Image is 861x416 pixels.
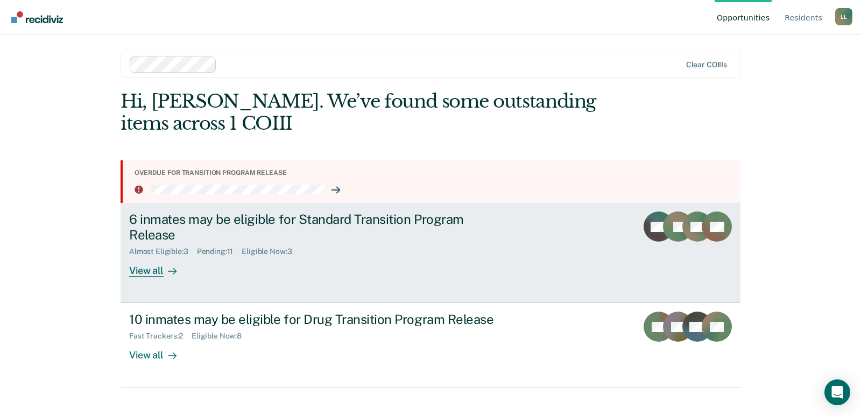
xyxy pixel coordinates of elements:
[835,8,852,25] button: Profile dropdown button
[824,379,850,405] div: Open Intercom Messenger
[129,247,197,256] div: Almost Eligible : 3
[121,303,740,387] a: 10 inmates may be eligible for Drug Transition Program ReleaseFast Trackers:2Eligible Now:8View all
[129,312,507,327] div: 10 inmates may be eligible for Drug Transition Program Release
[835,8,852,25] div: L L
[121,203,740,303] a: 6 inmates may be eligible for Standard Transition Program ReleaseAlmost Eligible:3Pending:11Eligi...
[686,60,727,69] div: Clear COIIIs
[129,332,192,341] div: Fast Trackers : 2
[197,247,242,256] div: Pending : 11
[192,332,250,341] div: Eligible Now : 8
[129,341,189,362] div: View all
[129,211,507,243] div: 6 inmates may be eligible for Standard Transition Program Release
[135,169,732,177] div: Overdue for transition program release
[242,247,300,256] div: Eligible Now : 3
[11,11,63,23] img: Recidiviz
[129,256,189,277] div: View all
[121,90,617,135] div: Hi, [PERSON_NAME]. We’ve found some outstanding items across 1 COIII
